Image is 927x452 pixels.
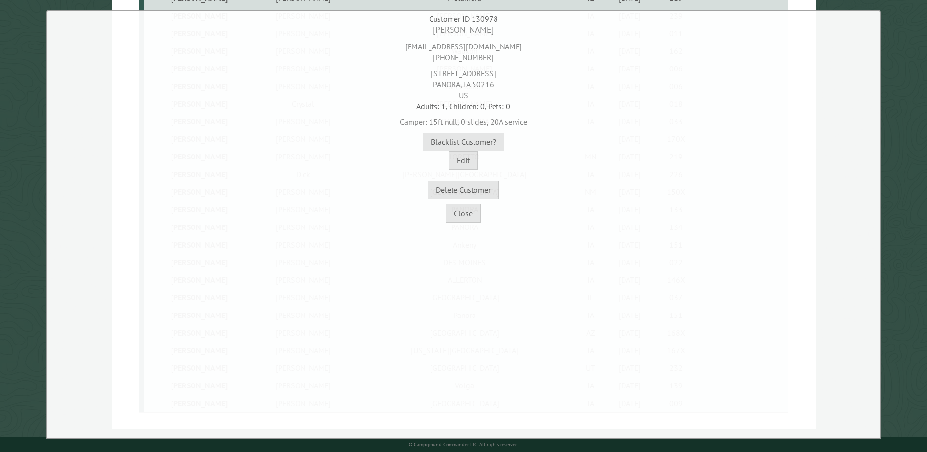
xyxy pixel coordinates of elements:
button: Edit [449,151,478,170]
div: [STREET_ADDRESS] PANORA, IA 50216 US [50,63,877,101]
div: [PERSON_NAME] [50,24,877,36]
div: Customer ID 130978 [50,13,877,24]
div: [EMAIL_ADDRESS][DOMAIN_NAME] [PHONE_NUMBER] [50,36,877,63]
div: Adults: 1, Children: 0, Pets: 0 [50,101,877,112]
td: [PERSON_NAME] [252,7,353,24]
td: 239 [653,7,699,24]
td: [PERSON_NAME] [144,7,252,24]
button: Delete Customer [428,181,499,199]
small: © Campground Commander LLC. All rights reserved. [409,441,519,448]
td: [PERSON_NAME] [354,7,576,24]
td: IA [576,7,606,24]
button: Blacklist Customer? [423,133,504,151]
button: Close [446,204,481,223]
div: Camper: 15ft null, 0 slides, 20A service [50,112,877,127]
